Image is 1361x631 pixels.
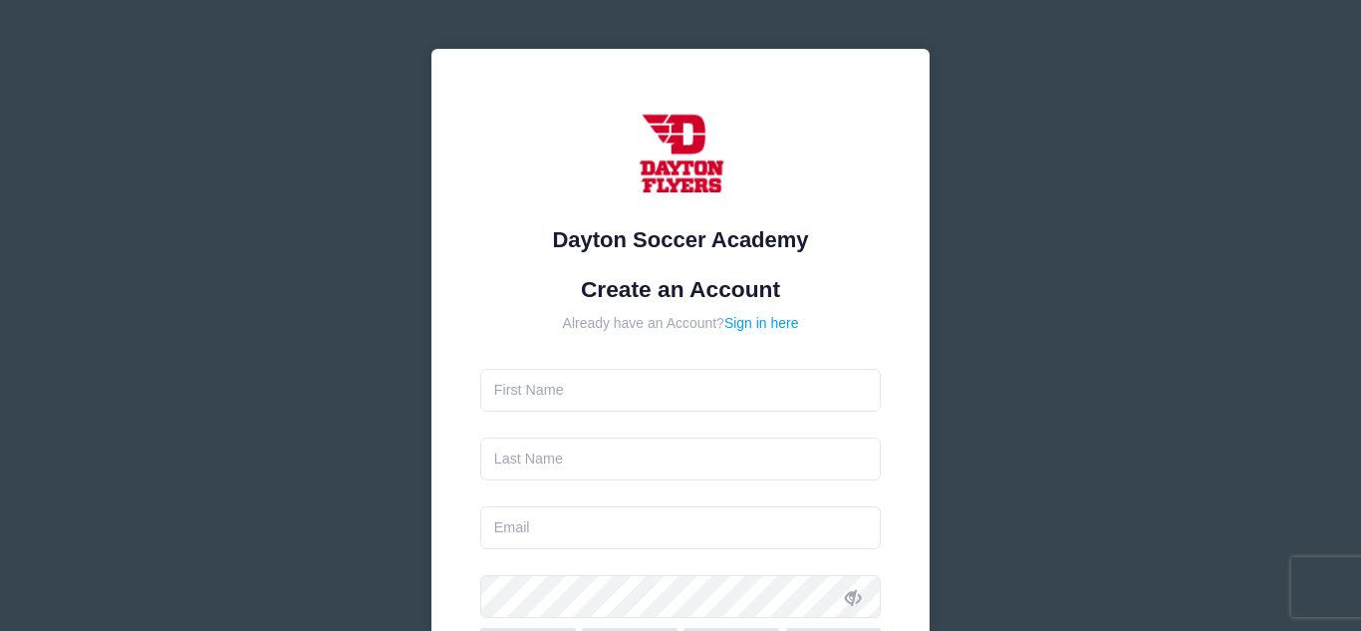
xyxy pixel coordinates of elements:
[621,98,740,217] img: Dayton Soccer Academy
[480,506,882,549] input: Email
[480,276,882,303] h1: Create an Account
[480,369,882,412] input: First Name
[724,315,799,331] a: Sign in here
[480,223,882,256] div: Dayton Soccer Academy
[480,313,882,334] div: Already have an Account?
[480,438,882,480] input: Last Name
